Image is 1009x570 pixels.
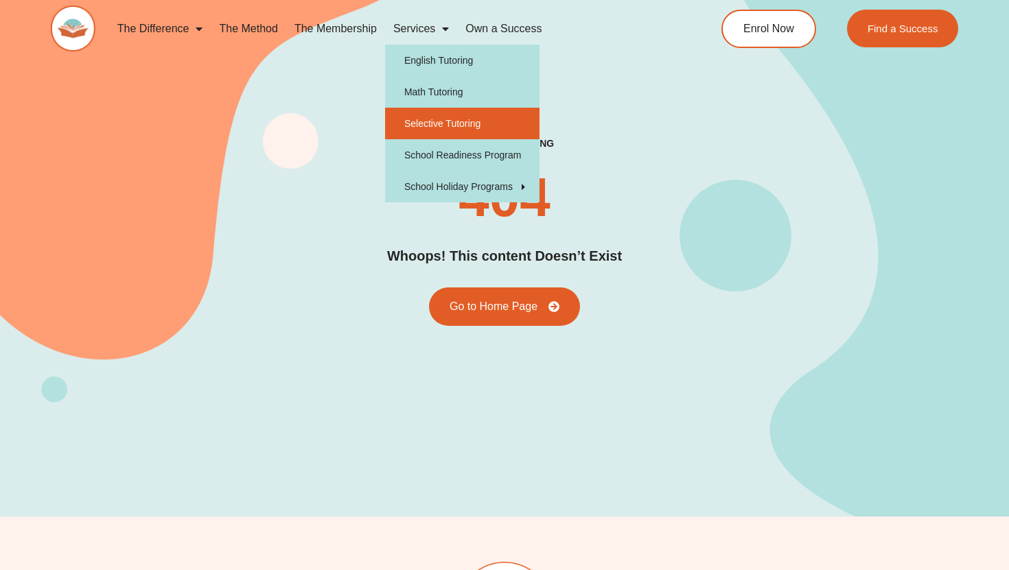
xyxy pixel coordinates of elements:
[450,301,537,312] span: Go to Home Page
[868,23,938,34] span: Find a Success
[385,139,540,171] a: School Readiness Program
[385,108,540,139] a: Selective Tutoring
[847,10,959,47] a: Find a Success
[385,45,540,202] ul: Services
[109,13,211,45] a: The Difference
[385,76,540,108] a: Math Tutoring
[385,13,457,45] a: Services
[387,246,622,267] h2: Whoops! This content Doesn’t Exist
[774,415,1009,570] iframe: Chat Widget
[109,13,670,45] nav: Menu
[286,13,385,45] a: The Membership
[459,170,550,225] h2: 404
[429,287,580,326] a: Go to Home Page
[721,10,816,48] a: Enrol Now
[743,23,794,34] span: Enrol Now
[457,13,550,45] a: Own a Success
[385,45,540,76] a: English Tutoring
[211,13,286,45] a: The Method
[385,171,540,202] a: School Holiday Programs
